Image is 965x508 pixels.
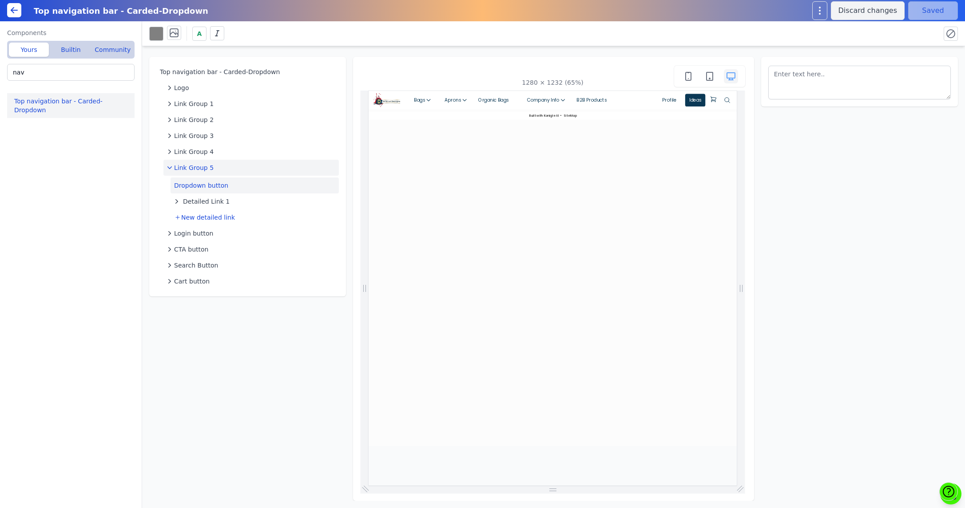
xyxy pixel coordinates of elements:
[163,257,339,273] button: Search Button
[163,112,339,128] button: Link Group 2
[174,99,214,108] span: Link Group 1
[9,43,49,57] button: Yours
[174,245,208,254] span: CTA button
[908,1,958,20] button: Saved
[163,241,339,257] button: CTA button
[93,43,133,57] button: Community
[831,1,905,20] button: Discard changes
[163,128,339,144] button: Link Group 3
[51,43,91,57] button: Builtin
[7,64,135,81] input: Search your components
[156,64,339,80] button: Top navigation bar - Carded-Dropdown
[7,93,138,118] button: Top navigation bar - Carded-Dropdown
[174,277,210,286] span: Cart button
[163,225,339,241] button: Login button
[174,147,214,156] span: Link Group 4
[174,261,218,270] span: Search Button
[174,229,213,238] span: Login button
[174,83,189,92] span: Logo
[163,80,339,96] button: Logo
[247,34,287,43] a: Built with Konigle
[681,69,695,83] button: Mobile
[163,144,339,160] button: Link Group 4
[287,32,295,44] a: AI
[163,273,339,289] button: Cart button
[7,28,135,37] label: Components
[149,27,163,41] button: Background color
[171,193,339,209] button: Detailed Link 1
[174,131,214,140] span: Link Group 3
[210,26,224,40] button: Italics
[289,34,293,43] p: AI
[197,29,202,38] span: A
[192,27,207,41] button: A
[724,69,738,83] button: Desktop
[171,177,339,193] button: Dropdown button
[181,213,235,222] span: New detailed link
[944,27,958,41] button: Reset all styles
[446,4,481,24] a: Profile
[167,26,181,40] button: Background image
[522,78,583,87] div: 1280 × 1232 (65%)
[163,160,339,176] button: Link Group 5
[174,115,214,124] span: Link Group 2
[488,4,519,24] a: Ideas
[171,209,339,225] button: New detailed link
[297,34,321,43] a: Site Map
[183,197,230,206] span: Detailed Link 1
[174,163,214,172] span: Link Group 5
[703,69,717,83] button: Tablet
[163,96,339,112] button: Link Group 1
[369,91,738,446] iframe: Preview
